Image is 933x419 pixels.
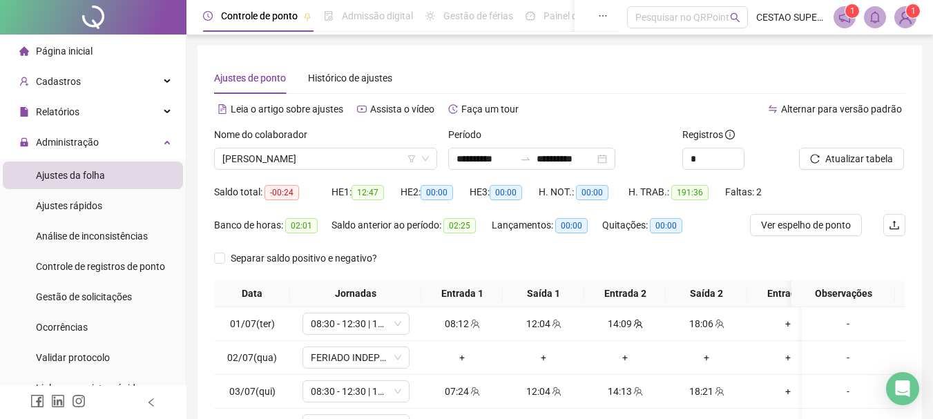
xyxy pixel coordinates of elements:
th: Entrada 1 [421,280,503,307]
div: 18:21 [671,384,742,399]
span: sun [425,11,435,21]
div: + [427,350,497,365]
span: Observações [797,286,889,301]
span: swap [768,104,778,114]
span: Painel do DP [544,10,597,21]
span: 00:00 [650,218,682,233]
div: 08:12 [427,316,497,331]
span: home [19,46,29,56]
div: HE 3: [470,184,539,200]
span: 12:47 [352,185,384,200]
span: team [550,319,561,329]
span: team [632,387,643,396]
span: Controle de ponto [221,10,298,21]
div: H. NOT.: [539,184,628,200]
span: Relatórios [36,106,79,117]
img: 84849 [895,7,916,28]
span: team [469,319,480,329]
span: FERIADO INDEPENDÊNCIA DA BAHIA [311,347,401,368]
div: + [508,350,579,365]
th: Jornadas [290,280,421,307]
sup: Atualize o seu contato no menu Meus Dados [906,4,920,18]
span: CESTAO SUPERMERCADOS [756,10,825,25]
span: search [730,12,740,23]
sup: 1 [845,4,859,18]
div: 07:24 [427,384,497,399]
span: to [520,153,531,164]
span: Faltas: 2 [725,186,762,197]
span: Leia o artigo sobre ajustes [231,104,343,115]
span: upload [889,220,900,231]
span: team [469,387,480,396]
span: Separar saldo positivo e negativo? [225,251,383,266]
span: pushpin [303,12,311,21]
span: Controle de registros de ponto [36,261,165,272]
span: 03/07(qui) [229,386,276,397]
div: + [671,350,742,365]
div: + [753,384,823,399]
span: swap-right [520,153,531,164]
span: facebook [30,394,44,408]
span: lock [19,137,29,147]
span: down [394,320,402,328]
span: Assista o vídeo [370,104,434,115]
span: Administração [36,137,99,148]
span: Atualizar tabela [825,151,893,166]
span: 08:30 - 12:30 | 14:30 - 18:30 [311,381,401,402]
span: 01/07(ter) [230,318,275,329]
div: 14:09 [590,316,660,331]
th: Entrada 2 [584,280,666,307]
span: Ver espelho de ponto [761,217,851,233]
label: Nome do colaborador [214,127,316,142]
th: Observações [791,280,895,307]
div: HE 2: [401,184,470,200]
span: 1 [850,6,855,16]
span: 00:00 [555,218,588,233]
button: Ver espelho de ponto [750,214,862,236]
div: HE 1: [331,184,401,200]
span: 02/07(qua) [227,352,277,363]
th: Entrada 3 [747,280,829,307]
span: left [146,398,156,407]
span: Alternar para versão padrão [781,104,902,115]
span: Faça um tour [461,104,519,115]
span: 08:30 - 12:30 | 14:30 - 18:30 [311,313,401,334]
div: 12:04 [508,384,579,399]
button: Atualizar tabela [799,148,904,170]
span: Ocorrências [36,322,88,333]
span: 00:00 [576,185,608,200]
div: Histórico de ajustes [308,70,392,86]
div: - [807,316,889,331]
span: 02:25 [443,218,476,233]
span: dashboard [526,11,535,21]
span: Admissão digital [342,10,413,21]
div: Saldo total: [214,184,331,200]
span: bell [869,11,881,23]
span: team [632,319,643,329]
span: Registros [682,127,735,142]
th: Saída 2 [666,280,747,307]
div: + [590,350,660,365]
label: Período [448,127,490,142]
span: clock-circle [203,11,213,21]
span: Gestão de férias [443,10,513,21]
div: - [807,384,889,399]
span: linkedin [51,394,65,408]
span: down [394,353,402,362]
span: Validar protocolo [36,352,110,363]
div: Saldo anterior ao período: [331,217,492,233]
div: Banco de horas: [214,217,331,233]
div: 18:06 [671,316,742,331]
span: info-circle [725,130,735,139]
span: Ajustes rápidos [36,200,102,211]
span: 02:01 [285,218,318,233]
span: filter [407,155,416,163]
div: Lançamentos: [492,217,602,233]
span: team [713,319,724,329]
span: file [19,107,29,117]
span: team [713,387,724,396]
div: Quitações: [602,217,699,233]
span: file-done [324,11,334,21]
span: youtube [357,104,367,114]
div: + [753,316,823,331]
